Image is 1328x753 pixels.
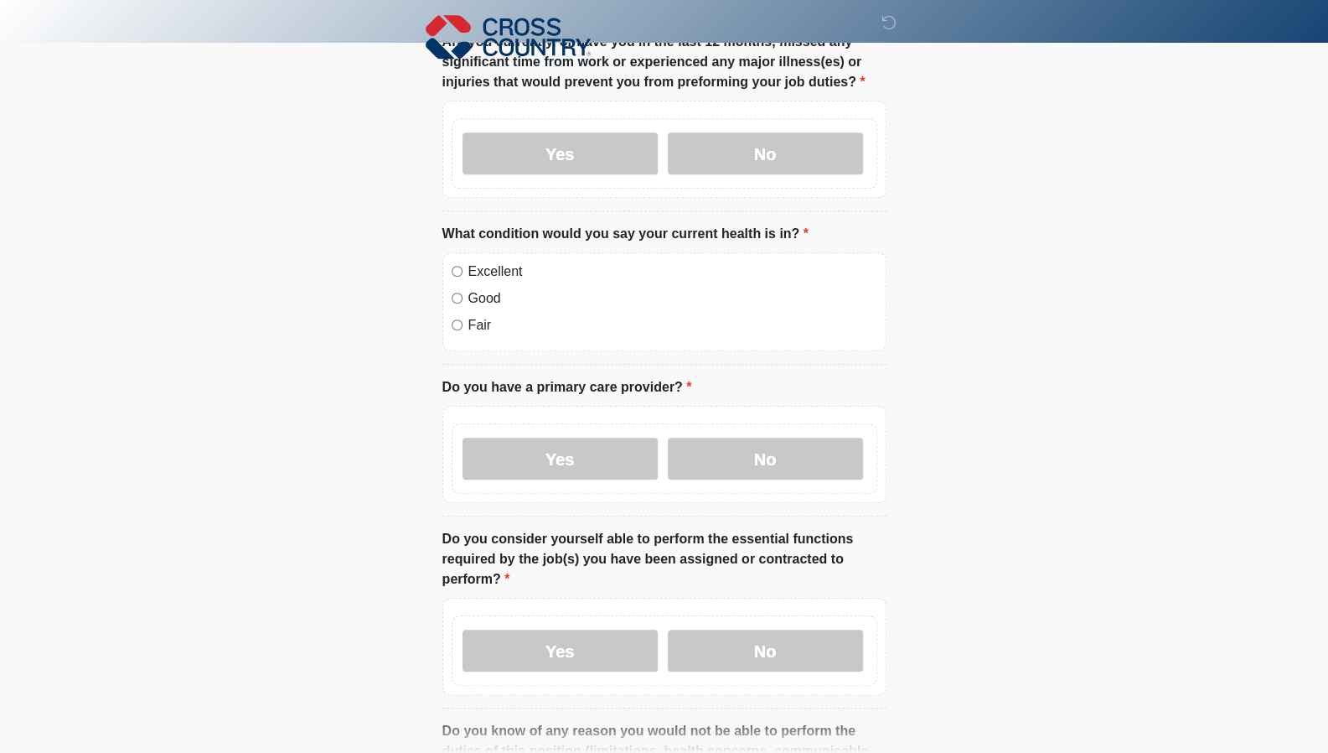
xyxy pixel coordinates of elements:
label: Do you have a primary care provider? [442,377,692,397]
input: Good [452,293,462,304]
img: Cross Country Logo [426,13,592,61]
label: Yes [462,132,658,174]
label: Yes [462,438,658,480]
label: Do you consider yourself able to perform the essential functions required by the job(s) you have ... [442,529,886,589]
label: Good [468,288,877,309]
input: Excellent [452,266,462,277]
label: No [668,132,863,174]
label: Excellent [468,262,877,282]
label: What condition would you say your current health is in? [442,224,809,244]
input: Fair [452,319,462,330]
label: No [668,438,863,480]
label: No [668,630,863,672]
label: Yes [462,630,658,672]
label: Fair [468,315,877,335]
